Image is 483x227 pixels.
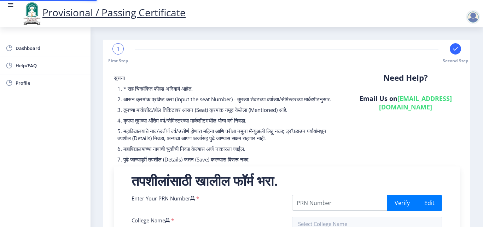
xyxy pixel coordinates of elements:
[21,6,186,19] a: Provisional / Passing Certificate
[117,117,337,124] p: 4. कृपया तुमच्या अंतिम वर्ष/सेमिस्टरच्या मार्कशीटमधील योग्य वर्ग निवडा.
[387,195,417,211] button: Verify
[117,127,337,142] p: 5. महाविद्यालयाचे नाव/उत्तीर्ण वर्ष/उत्तीर्ण होणारा महिना आणि परीक्षा नमुना मॅन्युअली लिहू नका; ड...
[117,106,337,113] p: 3. तुमच्या मार्कशीट/हॉल तिकिटावर आसन (Seat) क्रमांक नमूद केलेला (Mentioned) आहे.
[117,145,337,152] p: 6. महाविद्यालयाच्या नावाची चुकीची निवड केल्यास अर्ज नाकारला जाईल.
[114,74,125,81] span: सूचना
[132,217,170,224] label: College Name
[16,79,85,87] span: Profile
[379,94,452,111] a: [EMAIL_ADDRESS][DOMAIN_NAME]
[117,85,337,92] p: 1. * सह चिन्हांकित फील्ड अनिवार्य आहेत.
[132,174,442,188] h2: तपशीलांसाठी खालील फॉर्म भरा.
[292,195,388,211] input: PRN Number
[132,195,195,202] label: Enter Your PRN Number
[16,61,85,70] span: Help/FAQ
[443,58,469,64] span: Second Step
[117,96,337,103] p: 2. आसन क्रमांक प्रविष्ट करा (Input the seat Number) - तुमच्या शेवटच्या वर्षाच्या/सेमिस्टरच्या मार...
[117,156,337,163] p: 7. पुढे जाण्यापूर्वी तपशील (Details) जतन (Save) करण्यास विसरू नका.
[351,94,460,111] h6: Email Us on
[21,1,42,25] img: logo
[117,45,120,52] span: 1
[383,72,428,83] b: Need Help?
[16,44,85,52] span: Dashboard
[108,58,128,64] span: First Step
[417,195,442,211] button: Edit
